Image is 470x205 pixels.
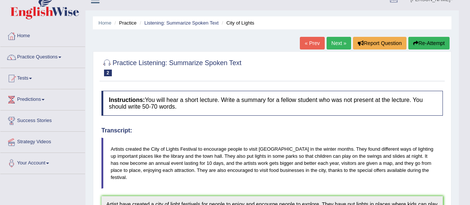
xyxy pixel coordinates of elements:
a: Practice Questions [0,47,85,65]
button: Re-Attempt [408,37,450,49]
a: Strategy Videos [0,132,85,150]
a: « Prev [300,37,324,49]
blockquote: Artists created the City of Lights Festival to encourage people to visit [GEOGRAPHIC_DATA] in the... [101,138,443,189]
a: Home [98,20,111,26]
h4: You will hear a short lecture. Write a summary for a fellow student who was not present at the le... [101,91,443,116]
li: Practice [113,19,136,26]
h2: Practice Listening: Summarize Spoken Text [101,58,242,76]
a: Success Stories [0,110,85,129]
a: Next » [327,37,351,49]
b: Instructions: [109,97,145,103]
a: Predictions [0,89,85,108]
a: Listening: Summarize Spoken Text [144,20,218,26]
h4: Transcript: [101,127,443,134]
a: Tests [0,68,85,87]
button: Report Question [353,37,406,49]
a: Your Account [0,153,85,172]
li: City of Lights [220,19,254,26]
a: Home [0,26,85,44]
span: 2 [104,70,112,76]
